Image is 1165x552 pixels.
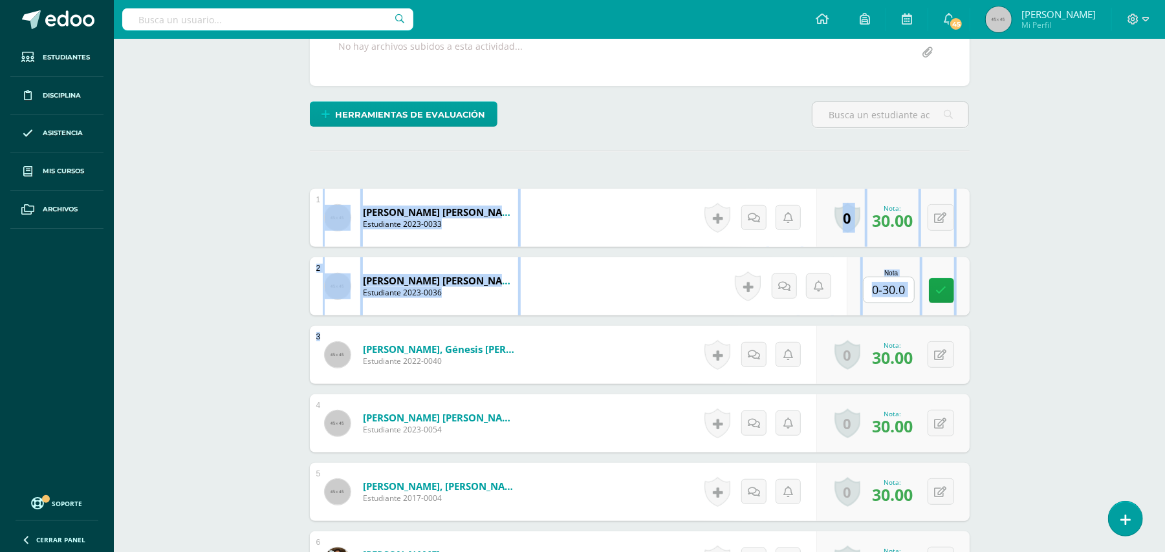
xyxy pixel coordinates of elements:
[310,101,497,127] a: Herramientas de evaluación
[10,39,103,77] a: Estudiantes
[873,209,913,231] span: 30.00
[834,477,860,507] a: 0
[10,191,103,229] a: Archivos
[325,205,351,231] img: 45x45
[43,90,81,101] span: Disciplina
[986,6,1012,32] img: 45x45
[873,341,913,350] div: Nota:
[363,343,518,356] a: [PERSON_NAME], Génesis [PERSON_NAME]
[834,409,860,438] a: 0
[52,499,83,508] span: Soporte
[363,411,518,424] a: [PERSON_NAME] [PERSON_NAME]
[339,40,523,65] div: No hay archivos subidos a esta actividad...
[10,77,103,115] a: Disciplina
[325,410,351,436] img: 45x45
[873,346,913,368] span: 30.00
[36,535,85,544] span: Cerrar panel
[363,356,518,366] span: Estudiante 2022-0040
[1021,8,1096,21] span: [PERSON_NAME]
[43,52,90,63] span: Estudiantes
[873,415,913,437] span: 30.00
[16,494,98,511] a: Soporte
[834,340,860,370] a: 0
[363,424,518,435] span: Estudiante 2023-0054
[873,204,913,213] div: Nota:
[949,17,963,31] span: 45
[363,493,518,504] span: Estudiante 2017-0004
[873,409,913,418] div: Nota:
[325,342,351,368] img: 45x45
[335,103,485,127] span: Herramientas de evaluación
[43,204,78,215] span: Archivos
[1021,19,1096,30] span: Mi Perfil
[10,115,103,153] a: Asistencia
[873,478,913,487] div: Nota:
[43,128,83,138] span: Asistencia
[122,8,413,30] input: Busca un usuario...
[812,102,968,127] input: Busca un estudiante aquí...
[864,277,914,303] input: 0-30.0
[834,203,860,233] a: 0
[325,479,351,505] img: 45x45
[863,270,920,277] div: Nota
[363,274,518,287] a: [PERSON_NAME] [PERSON_NAME]
[873,483,913,505] span: 30.00
[325,273,351,299] img: 45x45
[363,218,518,229] span: Estudiante 2023-0033
[10,153,103,191] a: Mis cursos
[363,480,518,493] a: [PERSON_NAME], [PERSON_NAME]
[43,166,84,176] span: Mis cursos
[363,287,518,298] span: Estudiante 2023-0036
[363,206,518,218] a: [PERSON_NAME] [PERSON_NAME]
